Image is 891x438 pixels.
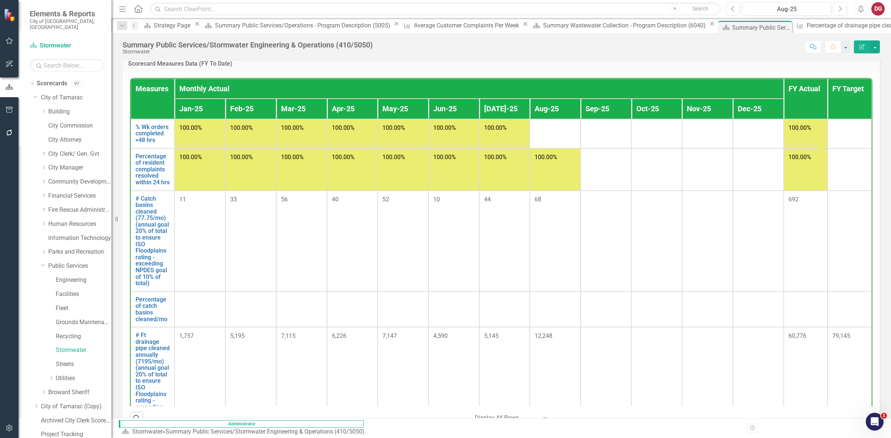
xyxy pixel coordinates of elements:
span: 44 [484,196,491,203]
span: Administrator [119,420,364,428]
a: Community Development [48,178,111,186]
td: Double-Click to Edit Right Click for Context Menu [131,119,174,148]
iframe: Intercom live chat [866,413,884,431]
div: 97 [71,80,83,87]
a: City Attorney [48,136,111,144]
a: Percentage of catch basins cleaned/mo [136,296,170,322]
a: Facilities [56,290,111,299]
a: Grounds Maintenance [56,318,111,327]
a: Strategy Page [141,21,193,30]
span: 692 [789,196,799,203]
span: 7,147 [382,332,397,339]
td: Double-Click to Edit Right Click for Context Menu [131,148,174,191]
div: » [122,428,368,436]
a: Summary Public Services/Operations - Program Description (5005) [202,21,392,30]
span: 6,226 [332,332,346,339]
a: City of Tamarac [41,93,111,102]
a: Engineering [56,276,111,284]
a: # Catch basins cleaned (77.75/mo) (annual goal 20% of total to ensure ISO Floodplains rating - ex... [136,195,170,287]
button: DG [871,2,885,16]
span: 68 [535,196,541,203]
a: City Manager [48,164,111,172]
div: Summary Public Services/Stormwater Engineering & Operations (410/5050) [166,428,365,435]
span: Elements & Reports [30,9,104,18]
span: 100.00% [535,154,557,161]
span: 100.00% [179,124,202,131]
td: Double-Click to Edit Right Click for Context Menu [131,327,174,435]
span: 5,145 [484,332,499,339]
a: Information Technology [48,234,111,243]
a: Building [48,108,111,116]
div: Average Customer Complaints Per Week [414,21,521,30]
span: 100.00% [179,154,202,161]
span: 12,248 [535,332,552,339]
span: Search [692,6,708,11]
span: 5,195 [230,332,245,339]
a: Utilities [56,374,111,383]
span: 100.00% [382,154,405,161]
a: Parks and Recreation [48,248,111,256]
a: Stormwater [132,428,163,435]
a: Broward Sheriff [48,388,111,397]
span: 100.00% [484,154,507,161]
span: 100.00% [230,124,253,131]
div: Aug-25 [745,5,829,14]
div: Stormwater [123,49,373,55]
span: 7,115 [281,332,296,339]
small: City of [GEOGRAPHIC_DATA], [GEOGRAPHIC_DATA] [30,18,104,30]
a: Fire Rescue Administration [48,206,111,214]
a: Human Resources [48,220,111,228]
span: 100.00% [789,124,811,131]
span: 60,776 [789,332,806,339]
a: City Clerk/ Gen. Gvt [48,150,111,158]
a: Streets [56,360,111,369]
a: # Ft drainage pipe cleaned annually (7195/mo) (annual goal 20% of total to ensure ISO Floodplains... [136,332,170,430]
span: 11 [179,196,186,203]
span: 40 [332,196,339,203]
a: Average Customer Complaints Per Week [401,21,521,30]
span: 100.00% [484,124,507,131]
a: Public Services [48,262,111,270]
a: % Wk orders completed <48 hrs [136,124,170,144]
span: 100.00% [281,124,304,131]
span: 1,757 [179,332,194,339]
div: Strategy Page [154,21,193,30]
input: Search Below... [30,59,104,72]
span: 1 [881,413,887,419]
span: 10 [433,196,440,203]
span: 100.00% [789,154,811,161]
a: Scorecards [37,79,67,88]
img: ClearPoint Strategy [4,9,17,22]
div: Summary Wastewater Collection - Program Description (6040) [543,21,708,30]
span: 100.00% [433,154,456,161]
span: 100.00% [433,124,456,131]
span: 33 [230,196,237,203]
span: 4,590 [433,332,448,339]
h3: Scorecard Measures Data (FY To Date) [128,60,874,67]
button: Search [682,4,719,14]
input: Search ClearPoint... [150,3,721,16]
button: Aug-25 [742,2,831,16]
a: City Commission [48,122,111,130]
a: City of Tamarac (Copy) [41,402,111,411]
span: 56 [281,196,288,203]
span: 100.00% [230,154,253,161]
div: Summary Public Services/Operations - Program Description (5005) [215,21,392,30]
a: Summary Wastewater Collection - Program Description (6040) [530,21,707,30]
a: Archived City Clerk Scorecard [41,416,111,425]
a: Stormwater [30,42,104,50]
span: 100.00% [382,124,405,131]
span: 52 [382,196,389,203]
span: 100.00% [332,154,355,161]
a: Financial Services [48,192,111,200]
a: Fleet [56,304,111,313]
div: Summary Public Services/Stormwater Engineering & Operations (410/5050) [123,41,373,49]
td: Double-Click to Edit Right Click for Context Menu [131,191,174,292]
td: Double-Click to Edit Right Click for Context Menu [131,292,174,327]
a: Stormwater [56,346,111,355]
span: 100.00% [332,124,355,131]
div: Summary Public Services/Stormwater Engineering & Operations (410/5050) [732,23,790,32]
a: Percentage of resident complaints resolved within 24 hrs [136,153,170,186]
a: Recycling [56,332,111,341]
span: 100.00% [281,154,304,161]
